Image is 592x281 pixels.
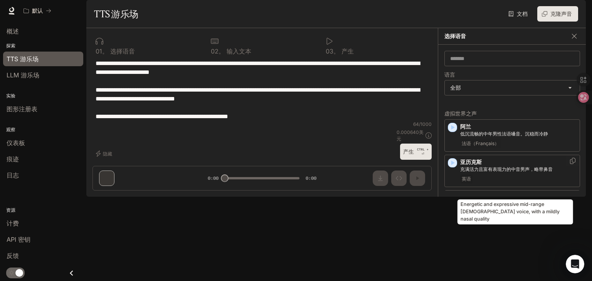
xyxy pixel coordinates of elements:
font: 隐藏 [103,151,112,157]
font: 0 [96,47,99,55]
font: 产生 [341,47,354,55]
font: 0 [211,47,215,55]
div: 全部 [445,80,580,95]
iframe: 对讲机实时聊天 [566,255,584,273]
font: 阿兰 [460,123,471,130]
button: 产生CTRL +⏎ [400,144,432,159]
a: 文档 [506,6,531,22]
font: 虚拟世界之声 [444,110,477,117]
font: 语言 [444,71,455,78]
font: CTRL + [417,147,429,151]
font: 文档 [517,10,528,17]
font: 法语（Français） [462,140,499,146]
div: Energetic and expressive mid-range [DEMOGRAPHIC_DATA] voice, with a mildly nasal quality [457,199,573,224]
font: TTS 游乐场 [94,8,138,20]
font: 产生 [403,148,414,155]
font: 亚历克斯 [460,159,482,165]
font: 。 [219,47,225,55]
font: 2 [215,47,219,55]
font: 全部 [450,84,461,91]
font: 默认 [32,7,43,14]
button: Copy Voice ID [569,158,577,164]
font: 0 [326,47,330,55]
button: 所有工作区 [20,3,55,18]
font: 3 [330,47,333,55]
font: ⏎ [422,152,424,156]
p: 充满活力且富有表现力的中音男声，略带鼻音 [460,166,577,173]
font: 选择语音 [110,47,135,55]
font: 输入文本 [227,47,251,55]
font: 。 [333,47,340,55]
button: 克隆声音 [537,6,578,22]
font: 英语 [462,176,471,182]
font: 充满活力且富有表现力的中音男声，略带鼻音 [460,166,553,172]
font: 1 [99,47,102,55]
font: 。 [102,47,108,55]
font: 低沉流畅的中年男性法语嗓音。沉稳而冷静 [460,131,548,137]
button: 隐藏 [92,147,117,160]
font: 克隆声音 [550,10,572,17]
p: 低沉流畅的中年男性法语嗓音。沉稳而冷静 [460,130,577,137]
